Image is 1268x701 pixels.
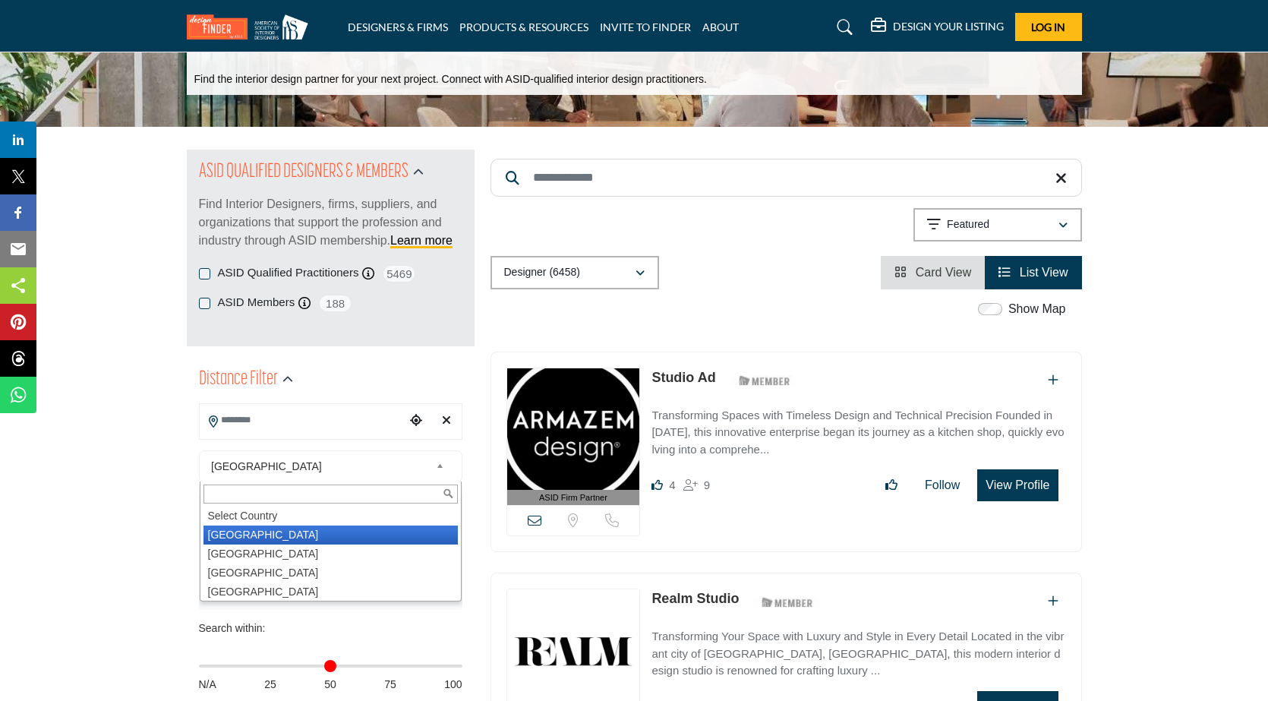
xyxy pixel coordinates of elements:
[203,485,458,504] input: Search Text
[199,366,278,393] h2: Distance Filter
[871,18,1004,36] div: DESIGN YOUR LISTING
[490,159,1082,197] input: Search Keyword
[1031,21,1065,33] span: Log In
[382,264,416,283] span: 5469
[683,476,710,494] div: Followers
[405,405,427,437] div: Choose your current location
[1048,374,1058,387] a: Add To List
[507,368,640,506] a: ASID Firm Partner
[916,266,972,279] span: Card View
[702,21,739,33] a: ABOUT
[822,15,863,39] a: Search
[651,479,663,491] i: Likes
[985,256,1081,289] li: List View
[977,469,1058,501] button: View Profile
[539,491,607,504] span: ASID Firm Partner
[218,294,295,311] label: ASID Members
[444,677,462,693] span: 100
[203,583,458,602] li: [GEOGRAPHIC_DATA]
[200,406,405,435] input: Search Location
[651,370,715,385] a: Studio Ad
[459,21,588,33] a: PRODUCTS & RESOURCES
[194,72,707,87] p: Find the interior design partner for your next project. Connect with ASID-qualified interior desi...
[203,564,458,583] li: [GEOGRAPHIC_DATA]
[1015,13,1082,41] button: Log In
[651,619,1065,680] a: Transforming Your Space with Luxury and Style in Every Detail Located in the vibrant city of [GEO...
[199,298,210,309] input: ASID Members checkbox
[348,21,448,33] a: DESIGNERS & FIRMS
[600,21,691,33] a: INVITE TO FINDER
[203,545,458,564] li: [GEOGRAPHIC_DATA]
[390,234,453,247] a: Learn more
[507,368,640,490] img: Studio Ad
[651,368,715,388] p: Studio Ad
[651,407,1065,459] p: Transforming Spaces with Timeless Design and Technical Precision Founded in [DATE], this innovati...
[199,159,408,186] h2: ASID QUALIFIED DESIGNERS & MEMBERS
[203,526,458,545] li: [GEOGRAPHIC_DATA]
[651,628,1065,680] p: Transforming Your Space with Luxury and Style in Every Detail Located in the vibrant city of [GEO...
[704,478,710,491] span: 9
[199,677,216,693] span: N/A
[318,294,352,313] span: 188
[875,470,907,500] button: Like listing
[913,208,1082,242] button: Featured
[187,14,316,39] img: Site Logo
[504,265,580,280] p: Designer (6458)
[881,256,985,289] li: Card View
[199,195,462,250] p: Find Interior Designers, firms, suppliers, and organizations that support the profession and indu...
[490,256,659,289] button: Designer (6458)
[1048,595,1058,608] a: Add To List
[1008,300,1066,318] label: Show Map
[915,470,970,500] button: Follow
[669,478,675,491] span: 4
[947,217,989,232] p: Featured
[264,677,276,693] span: 25
[651,398,1065,459] a: Transforming Spaces with Timeless Design and Technical Precision Founded in [DATE], this innovati...
[211,457,430,475] span: [GEOGRAPHIC_DATA]
[893,20,1004,33] h5: DESIGN YOUR LISTING
[324,677,336,693] span: 50
[753,592,822,611] img: ASID Members Badge Icon
[998,266,1068,279] a: View List
[435,405,458,437] div: Clear search location
[199,620,462,636] div: Search within:
[384,677,396,693] span: 75
[1020,266,1068,279] span: List View
[651,591,739,606] a: Realm Studio
[894,266,971,279] a: View Card
[218,264,359,282] label: ASID Qualified Practitioners
[199,268,210,279] input: ASID Qualified Practitioners checkbox
[651,589,739,609] p: Realm Studio
[730,371,799,390] img: ASID Members Badge Icon
[203,507,458,526] li: Select Country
